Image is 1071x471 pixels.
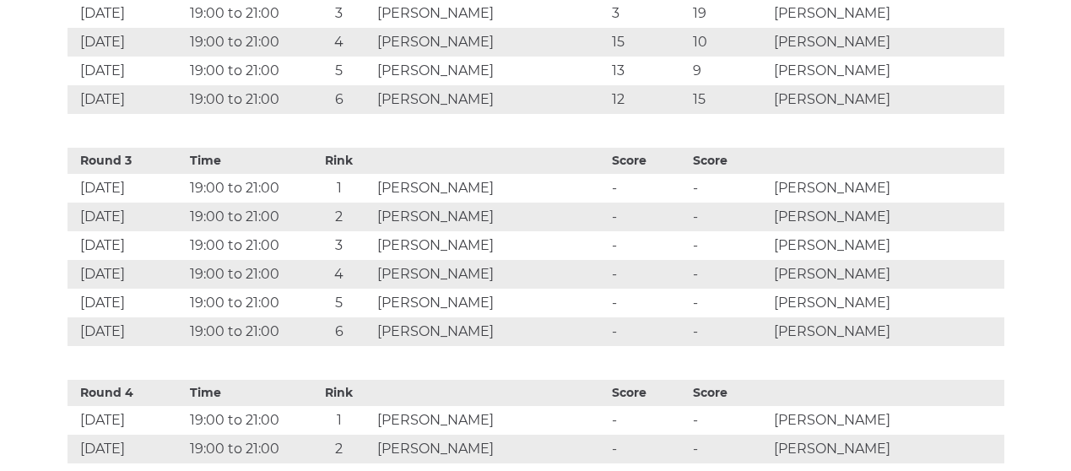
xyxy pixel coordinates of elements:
td: [PERSON_NAME] [770,289,1004,317]
td: 19:00 to 21:00 [186,435,305,463]
td: - [608,231,689,260]
td: 1 [305,174,373,203]
td: [PERSON_NAME] [770,28,1004,57]
td: 19:00 to 21:00 [186,85,305,114]
td: 19:00 to 21:00 [186,289,305,317]
td: - [608,174,689,203]
td: [DATE] [68,406,187,435]
td: [PERSON_NAME] [373,85,608,114]
td: [DATE] [68,317,187,346]
td: [PERSON_NAME] [373,28,608,57]
td: [PERSON_NAME] [373,406,608,435]
td: [DATE] [68,260,187,289]
td: 2 [305,203,373,231]
th: Rink [305,148,373,174]
td: 19:00 to 21:00 [186,406,305,435]
td: 10 [689,28,770,57]
td: - [689,174,770,203]
td: 15 [689,85,770,114]
td: 19:00 to 21:00 [186,174,305,203]
td: 5 [305,57,373,85]
th: Score [608,380,689,406]
th: Time [186,148,305,174]
td: [PERSON_NAME] [373,174,608,203]
td: [DATE] [68,174,187,203]
td: [DATE] [68,85,187,114]
td: - [608,435,689,463]
td: [PERSON_NAME] [770,85,1004,114]
td: [PERSON_NAME] [373,435,608,463]
th: Time [186,380,305,406]
td: [PERSON_NAME] [373,203,608,231]
th: Score [689,380,770,406]
td: 13 [608,57,689,85]
td: [DATE] [68,28,187,57]
td: [DATE] [68,203,187,231]
td: [PERSON_NAME] [770,231,1004,260]
td: [PERSON_NAME] [373,260,608,289]
td: - [689,406,770,435]
td: [PERSON_NAME] [770,57,1004,85]
td: 12 [608,85,689,114]
td: [DATE] [68,435,187,463]
td: - [608,260,689,289]
th: Round 4 [68,380,187,406]
th: Round 3 [68,148,187,174]
td: 4 [305,28,373,57]
td: 19:00 to 21:00 [186,28,305,57]
td: - [608,317,689,346]
td: 4 [305,260,373,289]
td: 19:00 to 21:00 [186,260,305,289]
td: 2 [305,435,373,463]
th: Rink [305,380,373,406]
th: Score [689,148,770,174]
td: [PERSON_NAME] [770,203,1004,231]
td: - [689,231,770,260]
td: - [689,435,770,463]
td: 19:00 to 21:00 [186,57,305,85]
td: [PERSON_NAME] [373,231,608,260]
td: 6 [305,317,373,346]
td: 19:00 to 21:00 [186,203,305,231]
td: - [689,289,770,317]
td: [PERSON_NAME] [770,435,1004,463]
td: [DATE] [68,231,187,260]
td: - [689,203,770,231]
td: 5 [305,289,373,317]
th: Score [608,148,689,174]
td: 15 [608,28,689,57]
td: - [689,317,770,346]
td: [PERSON_NAME] [770,406,1004,435]
td: [PERSON_NAME] [373,317,608,346]
td: - [608,203,689,231]
td: [PERSON_NAME] [770,317,1004,346]
td: 6 [305,85,373,114]
td: [DATE] [68,289,187,317]
td: - [608,289,689,317]
td: 1 [305,406,373,435]
td: 19:00 to 21:00 [186,231,305,260]
td: [PERSON_NAME] [770,260,1004,289]
td: [PERSON_NAME] [770,174,1004,203]
td: 3 [305,231,373,260]
td: [DATE] [68,57,187,85]
td: - [608,406,689,435]
td: 19:00 to 21:00 [186,317,305,346]
td: [PERSON_NAME] [373,57,608,85]
td: 9 [689,57,770,85]
td: - [689,260,770,289]
td: [PERSON_NAME] [373,289,608,317]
